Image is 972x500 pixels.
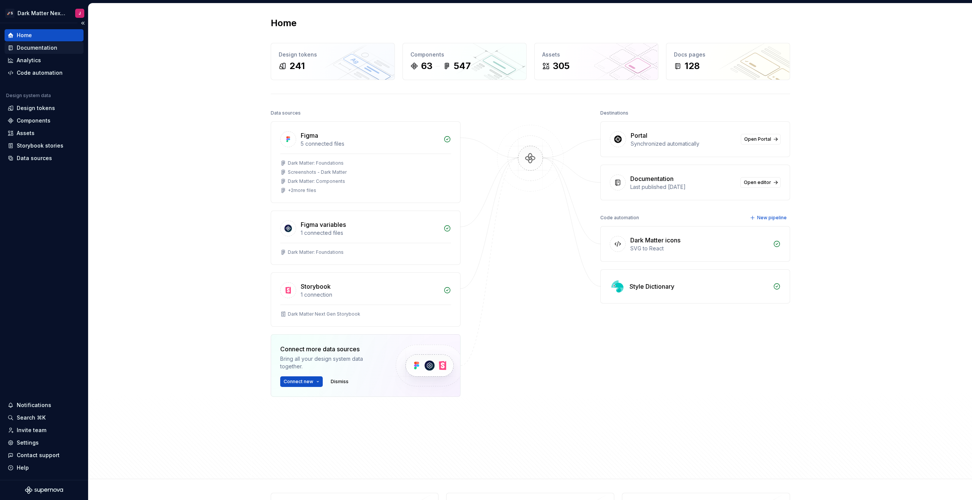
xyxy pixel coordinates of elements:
a: Analytics [5,54,84,66]
div: Notifications [17,401,51,409]
a: Home [5,29,84,41]
div: Contact support [17,451,60,459]
div: Assets [542,51,650,58]
a: Code automation [5,67,84,79]
button: Search ⌘K [5,412,84,424]
button: Contact support [5,449,84,461]
div: Home [17,31,32,39]
a: Assets [5,127,84,139]
h2: Home [271,17,297,29]
div: Help [17,464,29,472]
a: Settings [5,437,84,449]
div: 63 [421,60,432,72]
a: Design tokens241 [271,43,395,80]
div: 547 [454,60,471,72]
div: Docs pages [674,51,782,58]
div: Synchronized automatically [631,140,736,148]
button: Dismiss [327,376,352,387]
div: Style Dictionary [630,282,674,291]
span: Open editor [744,179,771,186]
div: 1 connection [301,291,439,299]
span: Connect new [284,379,313,385]
a: Components [5,115,84,127]
div: Code automation [17,69,63,77]
button: Notifications [5,399,84,411]
div: Figma [301,131,318,140]
div: Documentation [630,174,674,183]
div: Components [410,51,519,58]
div: Dark Matter: Components [288,178,345,184]
div: SVG to React [630,245,768,252]
div: Design tokens [279,51,387,58]
div: Data sources [271,108,301,118]
div: Connect more data sources [280,344,383,354]
div: Assets [17,129,35,137]
div: 🚀S [5,9,14,18]
button: Connect new [280,376,323,387]
a: Docs pages128 [666,43,790,80]
div: Code automation [600,212,639,223]
div: Analytics [17,57,41,64]
div: 305 [553,60,570,72]
a: Invite team [5,424,84,436]
a: Figma5 connected filesDark Matter: FoundationsScreenshots - Dark MatterDark Matter: Components+2m... [271,121,461,203]
span: Open Portal [744,136,771,142]
a: Data sources [5,152,84,164]
div: Design tokens [17,104,55,112]
a: Assets305 [534,43,658,80]
div: Invite team [17,426,46,434]
div: 241 [289,60,305,72]
svg: Supernova Logo [25,486,63,494]
div: Last published [DATE] [630,183,736,191]
div: Figma variables [301,220,346,229]
div: Components [17,117,50,124]
a: Documentation [5,42,84,54]
div: Dark Matter: Foundations [288,160,344,166]
div: Bring all your design system data together. [280,355,383,370]
a: Components63547 [402,43,527,80]
div: Storybook [301,282,331,291]
div: 128 [685,60,700,72]
div: 5 connected files [301,140,439,148]
div: + 2 more files [288,187,316,193]
div: Search ⌘K [17,414,46,421]
div: Dark Matter Next Gen Storybook [288,311,360,317]
a: Open Portal [741,134,781,145]
div: Design system data [6,93,51,99]
div: Data sources [17,154,52,162]
a: Storybook1 connectionDark Matter Next Gen Storybook [271,272,461,327]
span: Dismiss [331,379,349,385]
div: Dark Matter: Foundations [288,249,344,255]
div: Destinations [600,108,628,118]
span: New pipeline [757,215,787,221]
div: Documentation [17,44,57,52]
div: Settings [17,439,39,447]
button: Collapse sidebar [77,18,88,28]
a: Storybook stories [5,140,84,152]
a: Design tokens [5,102,84,114]
div: Dark Matter icons [630,236,680,245]
div: J [79,10,81,16]
div: Dark Matter Next Gen [17,9,66,17]
button: Help [5,462,84,474]
div: Portal [631,131,647,140]
button: New pipeline [748,212,790,223]
button: 🚀SDark Matter Next GenJ [2,5,87,21]
div: Screenshots - Dark Matter [288,169,347,175]
div: 1 connected files [301,229,439,237]
div: Storybook stories [17,142,63,149]
a: Open editor [740,177,781,188]
a: Figma variables1 connected filesDark Matter: Foundations [271,211,461,265]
